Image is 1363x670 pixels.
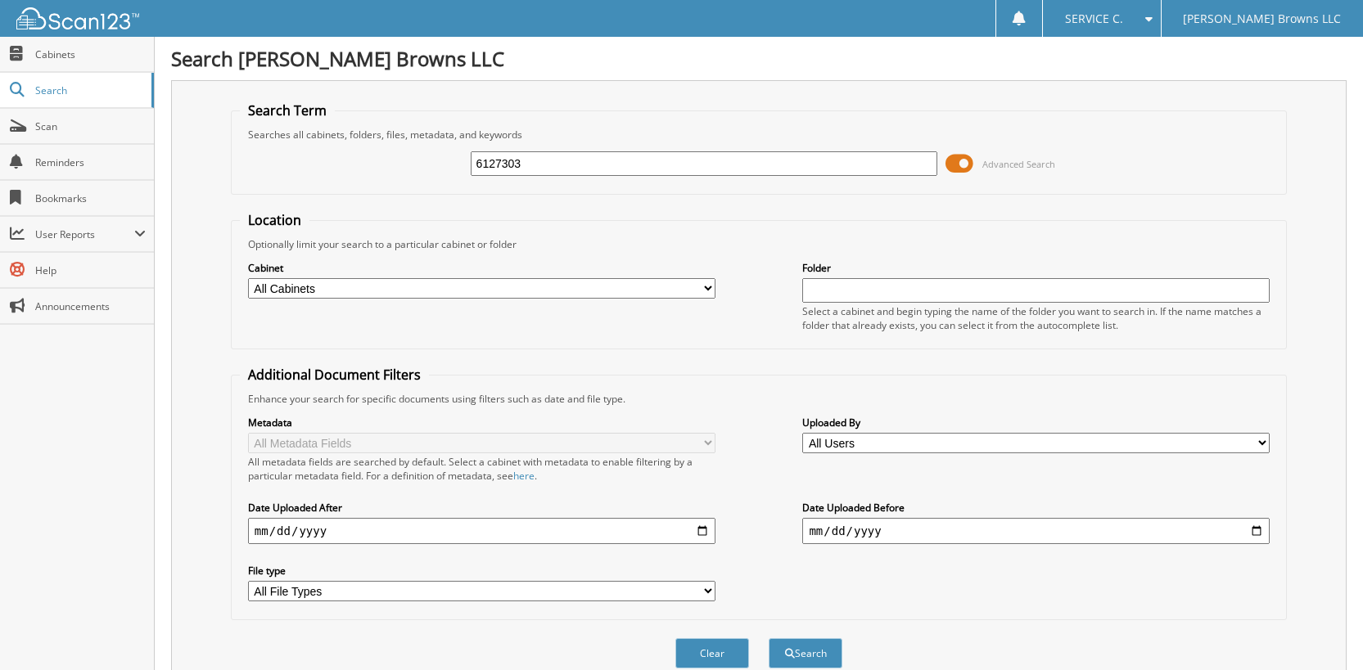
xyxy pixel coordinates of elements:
span: Cabinets [35,47,146,61]
span: SERVICE C. [1065,14,1123,24]
span: Bookmarks [35,191,146,205]
label: Date Uploaded Before [802,501,1270,515]
input: start [248,518,715,544]
span: Reminders [35,155,146,169]
label: File type [248,564,715,578]
legend: Location [240,211,309,229]
div: Searches all cabinets, folders, files, metadata, and keywords [240,128,1278,142]
button: Search [769,638,842,668]
legend: Additional Document Filters [240,366,429,384]
img: scan123-logo-white.svg [16,7,139,29]
iframe: Chat Widget [1281,591,1363,670]
span: Search [35,83,143,97]
div: All metadata fields are searched by default. Select a cabinet with metadata to enable filtering b... [248,455,715,483]
label: Uploaded By [802,416,1270,429]
label: Date Uploaded After [248,501,715,515]
span: Announcements [35,299,146,313]
label: Cabinet [248,261,715,275]
label: Folder [802,261,1270,275]
div: Enhance your search for specific documents using filters such as date and file type. [240,392,1278,406]
input: end [802,518,1270,544]
legend: Search Term [240,101,335,119]
span: Scan [35,119,146,133]
span: Advanced Search [982,158,1055,170]
button: Clear [675,638,749,668]
div: Optionally limit your search to a particular cabinet or folder [240,237,1278,251]
a: here [513,469,535,483]
span: User Reports [35,227,134,241]
h1: Search [PERSON_NAME] Browns LLC [171,45,1347,72]
label: Metadata [248,416,715,429]
span: Help [35,263,146,277]
span: [PERSON_NAME] Browns LLC [1183,14,1341,24]
div: Select a cabinet and begin typing the name of the folder you want to search in. If the name match... [802,304,1270,332]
